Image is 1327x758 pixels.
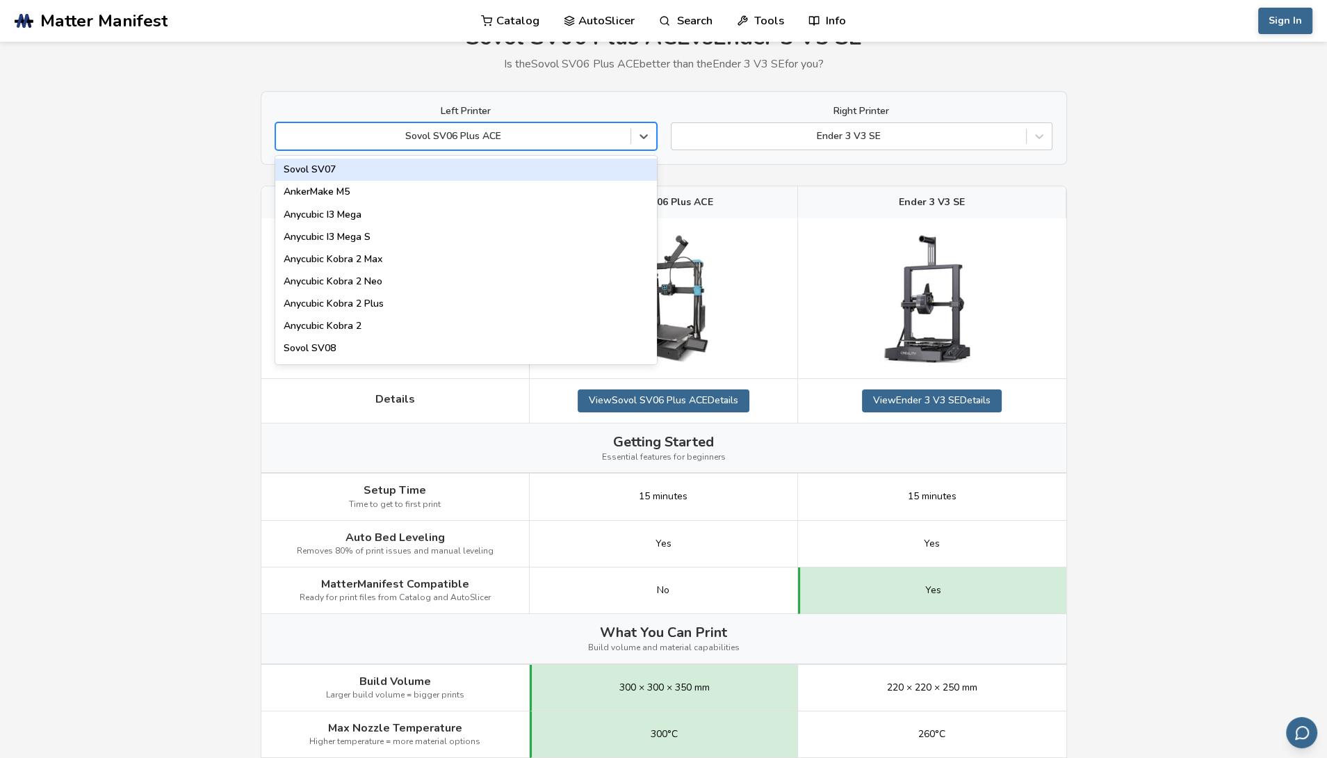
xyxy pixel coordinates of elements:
[588,643,740,653] span: Build volume and material capabilities
[275,181,657,203] div: AnkerMake M5
[614,197,713,208] span: Sovol SV06 Plus ACE
[275,360,657,382] div: Creality Hi
[678,131,681,142] input: Ender 3 V3 SE
[328,722,462,734] span: Max Nozzle Temperature
[261,58,1067,70] p: Is the Sovol SV06 Plus ACE better than the Ender 3 V3 SE for you?
[639,491,687,502] span: 15 minutes
[619,682,710,693] span: 300 × 300 × 350 mm
[349,500,441,510] span: Time to get to first print
[924,538,940,549] span: Yes
[600,624,727,640] span: What You Can Print
[321,578,469,590] span: MatterManifest Compatible
[862,389,1002,412] a: ViewEnder 3 V3 SEDetails
[275,293,657,315] div: Anycubic Kobra 2 Plus
[918,729,945,740] span: 260°C
[275,337,657,360] div: Sovol SV08
[40,11,168,31] span: Matter Manifest
[899,197,965,208] span: Ender 3 V3 SE
[656,538,671,549] span: Yes
[863,229,1002,368] img: Ender 3 V3 SE
[375,393,415,405] span: Details
[297,547,494,556] span: Removes 80% of print issues and manual leveling
[578,389,749,412] a: ViewSovol SV06 Plus ACEDetails
[345,531,445,544] span: Auto Bed Leveling
[275,204,657,226] div: Anycubic I3 Mega
[602,453,726,462] span: Essential features for beginners
[613,434,714,450] span: Getting Started
[651,729,678,740] span: 300°C
[925,585,941,596] span: Yes
[908,491,956,502] span: 15 minutes
[364,484,426,497] span: Setup Time
[1258,8,1312,34] button: Sign In
[275,159,657,181] div: Sovol SV07
[359,675,431,688] span: Build Volume
[261,25,1067,51] h1: Sovol SV06 Plus ACE vs Ender 3 V3 SE
[275,248,657,271] div: Anycubic Kobra 2 Max
[326,691,464,700] span: Larger build volume = bigger prints
[283,131,286,142] input: Sovol SV06 Plus ACESovol SV07AnkerMake M5Anycubic I3 MegaAnycubic I3 Mega SAnycubic Kobra 2 MaxAn...
[657,585,669,596] span: No
[594,229,733,368] img: Sovol SV06 Plus ACE
[1286,717,1317,748] button: Send feedback via email
[275,271,657,293] div: Anycubic Kobra 2 Neo
[300,593,491,603] span: Ready for print files from Catalog and AutoSlicer
[309,737,480,747] span: Higher temperature = more material options
[275,226,657,248] div: Anycubic I3 Mega S
[275,315,657,337] div: Anycubic Kobra 2
[887,682,977,693] span: 220 × 220 × 250 mm
[275,106,657,117] label: Left Printer
[671,106,1052,117] label: Right Printer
